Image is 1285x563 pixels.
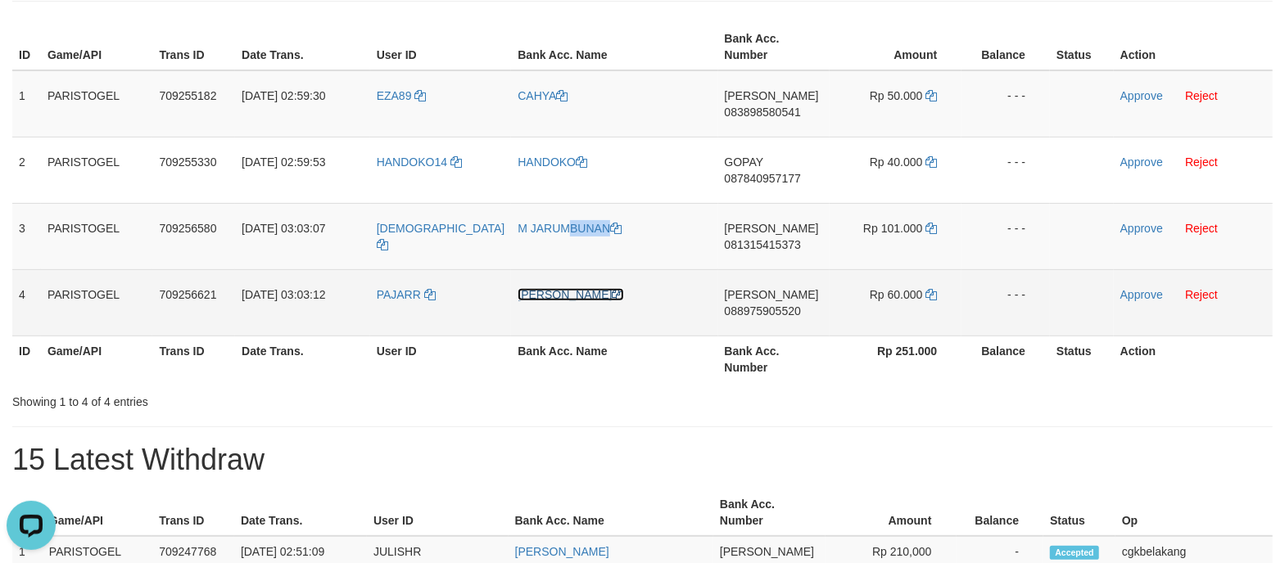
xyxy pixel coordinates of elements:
td: - - - [961,137,1050,203]
span: Copy 081315415373 to clipboard [725,238,801,251]
div: Showing 1 to 4 of 4 entries [12,387,523,410]
a: M JARUMBUNAN [518,222,622,235]
h1: 15 Latest Withdraw [12,444,1273,476]
th: Action [1114,336,1273,382]
a: HANDOKO [518,155,587,169]
a: [PERSON_NAME] [515,545,609,558]
span: Rp 60.000 [870,288,923,301]
th: Bank Acc. Number [718,336,830,382]
th: Bank Acc. Name [509,489,713,536]
th: Trans ID [152,489,234,536]
th: Amount [826,489,957,536]
td: PARISTOGEL [41,269,153,336]
span: [PERSON_NAME] [720,545,814,558]
a: [DEMOGRAPHIC_DATA] [377,222,505,251]
th: User ID [367,489,509,536]
a: Approve [1120,222,1163,235]
td: 2 [12,137,41,203]
span: Copy 083898580541 to clipboard [725,106,801,119]
td: PARISTOGEL [41,70,153,137]
span: Rp 50.000 [870,89,923,102]
th: Action [1114,24,1273,70]
a: Approve [1120,89,1163,102]
span: Accepted [1050,546,1099,560]
a: CAHYA [518,89,568,102]
span: [DEMOGRAPHIC_DATA] [377,222,505,235]
span: PAJARR [377,288,421,301]
th: Bank Acc. Name [511,336,717,382]
th: Balance [961,336,1050,382]
a: HANDOKO14 [377,155,462,169]
td: - - - [961,269,1050,336]
a: Reject [1185,288,1218,301]
a: Reject [1185,89,1218,102]
th: User ID [370,336,512,382]
th: Date Trans. [235,24,370,70]
th: Game/API [43,489,152,536]
span: [DATE] 03:03:07 [242,222,325,235]
span: [PERSON_NAME] [725,288,819,301]
td: PARISTOGEL [41,137,153,203]
th: User ID [370,24,512,70]
span: [DATE] 03:03:12 [242,288,325,301]
th: Date Trans. [235,336,370,382]
th: Rp 251.000 [830,336,961,382]
span: 709255330 [159,155,216,169]
span: HANDOKO14 [377,155,447,169]
span: [DATE] 02:59:30 [242,89,325,102]
span: Copy 088975905520 to clipboard [725,304,801,318]
th: Balance [957,489,1044,536]
th: Game/API [41,24,153,70]
th: Balance [961,24,1050,70]
th: Bank Acc. Name [511,24,717,70]
th: Date Trans. [234,489,367,536]
td: - - - [961,203,1050,269]
th: ID [12,489,43,536]
span: [DATE] 02:59:53 [242,155,325,169]
a: Approve [1120,155,1163,169]
a: Reject [1185,155,1218,169]
th: Trans ID [152,336,235,382]
th: Trans ID [152,24,235,70]
span: [PERSON_NAME] [725,89,819,102]
a: Copy 40000 to clipboard [925,155,937,169]
td: 1 [12,70,41,137]
td: PARISTOGEL [41,203,153,269]
a: Approve [1120,288,1163,301]
span: Rp 101.000 [863,222,922,235]
th: Status [1050,336,1114,382]
th: ID [12,336,41,382]
th: Op [1115,489,1273,536]
span: EZA89 [377,89,412,102]
a: [PERSON_NAME] [518,288,623,301]
span: 709255182 [159,89,216,102]
a: Copy 50000 to clipboard [925,89,937,102]
a: Reject [1185,222,1218,235]
th: Status [1043,489,1115,536]
a: EZA89 [377,89,427,102]
span: [PERSON_NAME] [725,222,819,235]
span: 709256580 [159,222,216,235]
th: Bank Acc. Number [718,24,830,70]
td: - - - [961,70,1050,137]
span: Rp 40.000 [870,155,923,169]
span: GOPAY [725,155,763,169]
a: PAJARR [377,288,436,301]
button: Open LiveChat chat widget [7,7,56,56]
span: Copy 087840957177 to clipboard [725,172,801,185]
td: 4 [12,269,41,336]
a: Copy 101000 to clipboard [925,222,937,235]
span: 709256621 [159,288,216,301]
th: Amount [830,24,961,70]
th: Status [1050,24,1114,70]
td: 3 [12,203,41,269]
th: Game/API [41,336,153,382]
a: Copy 60000 to clipboard [925,288,937,301]
th: Bank Acc. Number [713,489,826,536]
th: ID [12,24,41,70]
